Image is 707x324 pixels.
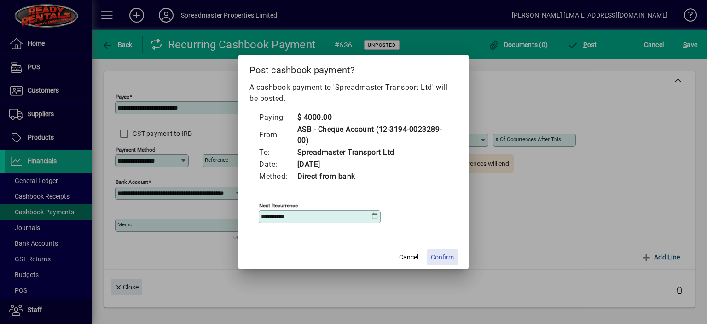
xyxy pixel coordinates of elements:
[297,124,449,147] td: ASB - Cheque Account (12-3194-0023289-00)
[427,249,458,265] button: Confirm
[297,171,449,183] td: Direct from bank
[259,147,297,159] td: To:
[259,112,297,124] td: Paying:
[259,202,298,209] mat-label: Next recurrence
[259,159,297,171] td: Date:
[297,159,449,171] td: [DATE]
[249,82,458,104] p: A cashbook payment to 'Spreadmaster Transport Ltd' will be posted.
[297,147,449,159] td: Spreadmaster Transport Ltd
[297,112,449,124] td: $ 4000.00
[259,171,297,183] td: Method:
[431,253,454,262] span: Confirm
[238,55,469,82] h2: Post cashbook payment?
[394,249,423,265] button: Cancel
[399,253,418,262] span: Cancel
[259,124,297,147] td: From:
